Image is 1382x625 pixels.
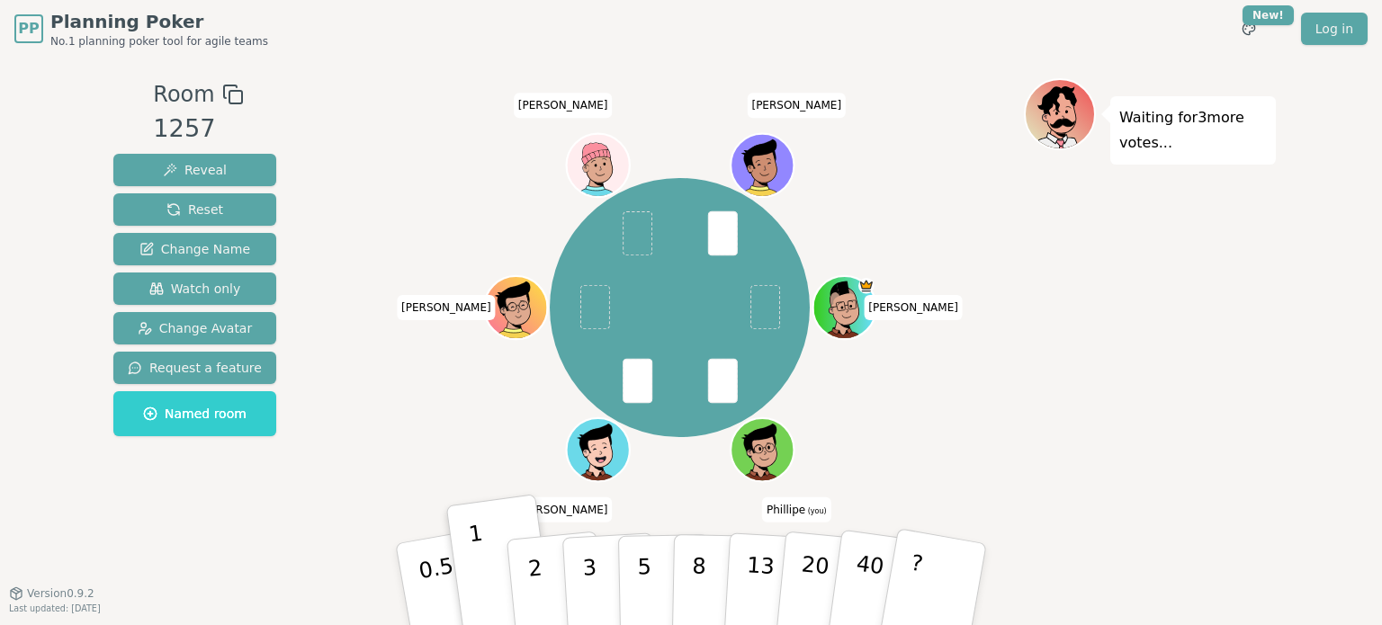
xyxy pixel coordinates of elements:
button: Change Avatar [113,312,276,344]
div: 1257 [153,111,243,147]
a: Log in [1301,13,1368,45]
span: No.1 planning poker tool for agile teams [50,34,268,49]
span: Toce is the host [858,278,875,294]
span: Room [153,78,214,111]
a: PPPlanning PokerNo.1 planning poker tool for agile teams [14,9,268,49]
span: Request a feature [128,359,262,377]
span: Named room [143,405,247,423]
p: Waiting for 3 more votes... [1119,105,1267,156]
span: Click to change your name [864,295,963,320]
p: 1 [467,521,494,619]
button: Version0.9.2 [9,586,94,601]
span: Click to change your name [514,93,613,118]
span: Click to change your name [762,496,831,522]
button: Change Name [113,233,276,265]
span: Click to change your name [514,496,613,522]
button: Reveal [113,154,276,186]
button: Reset [113,193,276,226]
span: (you) [805,506,827,514]
span: Click to change your name [397,295,496,320]
span: Planning Poker [50,9,268,34]
button: Watch only [113,272,276,305]
button: Request a feature [113,352,276,384]
span: PP [18,18,39,40]
span: Watch only [149,280,241,298]
button: New! [1233,13,1265,45]
button: Named room [113,391,276,436]
span: Last updated: [DATE] [9,603,101,613]
span: Change Name [139,240,250,258]
button: Click to change your avatar [732,420,792,479]
span: Reveal [163,161,227,179]
span: Version 0.9.2 [27,586,94,601]
span: Change Avatar [138,319,253,337]
span: Reset [166,201,223,219]
span: Click to change your name [747,93,846,118]
div: New! [1243,5,1294,25]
